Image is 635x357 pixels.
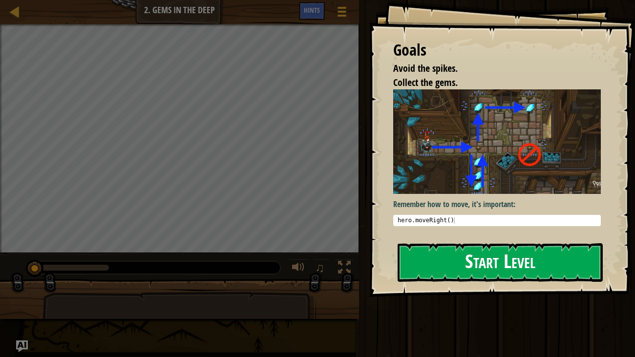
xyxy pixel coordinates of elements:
[315,260,325,275] span: ♫
[393,89,601,194] img: Gems in the deep
[393,199,601,210] p: Remember how to move, it's important:
[16,340,28,352] button: Ask AI
[304,5,320,15] span: Hints
[393,76,458,89] span: Collect the gems.
[313,259,330,279] button: ♫
[289,259,308,279] button: Adjust volume
[330,2,354,25] button: Show game menu
[393,39,601,62] div: Goals
[393,62,458,75] span: Avoid the spikes.
[381,76,599,90] li: Collect the gems.
[335,259,354,279] button: Toggle fullscreen
[398,243,603,282] button: Start Level
[381,62,599,76] li: Avoid the spikes.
